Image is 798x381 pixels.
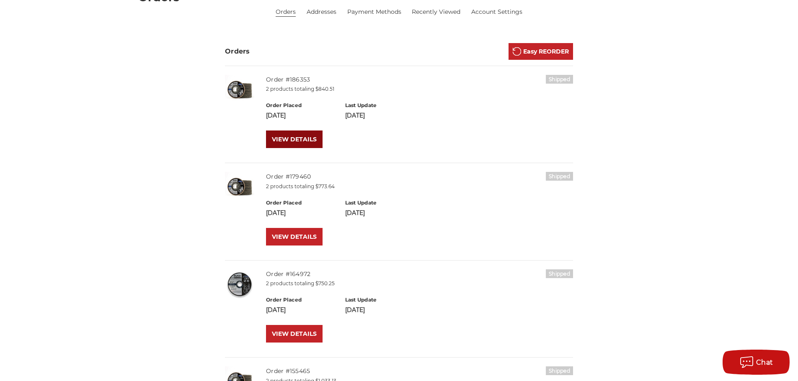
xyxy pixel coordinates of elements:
[546,172,573,181] h6: Shipped
[723,350,790,375] button: Chat
[266,296,336,304] h6: Order Placed
[266,209,286,217] span: [DATE]
[266,173,311,180] a: Order #179460
[345,112,365,119] span: [DATE]
[266,199,336,207] h6: Order Placed
[266,280,573,287] p: 2 products totaling $750.25
[225,172,254,201] img: Black Hawk 4-1/2" x 7/8" Flap Disc Type 27 - 10 Pack
[345,306,365,314] span: [DATE]
[471,8,522,16] a: Account Settings
[345,199,415,207] h6: Last Update
[266,325,323,343] a: VIEW DETAILS
[266,130,323,148] a: VIEW DETAILS
[225,75,254,104] img: Black Hawk 4-1/2" x 7/8" Flap Disc Type 27 - 10 Pack
[307,8,336,16] a: Addresses
[266,367,310,375] a: Order #155465
[412,8,460,16] a: Recently Viewed
[266,306,286,314] span: [DATE]
[266,102,336,109] h6: Order Placed
[276,8,296,17] li: Orders
[756,358,773,366] span: Chat
[347,8,401,16] a: Payment Methods
[266,183,573,190] p: 2 products totaling $773.64
[345,102,415,109] h6: Last Update
[225,46,250,56] h3: Orders
[266,85,573,93] p: 2 products totaling $840.51
[546,269,573,278] h6: Shipped
[345,296,415,304] h6: Last Update
[509,43,573,60] a: Easy REORDER
[266,270,310,278] a: Order #164972
[225,269,254,299] img: 4-1/2" super thin cut off wheel for fast metal cutting and minimal kerf
[345,209,365,217] span: [DATE]
[546,366,573,375] h6: Shipped
[546,75,573,84] h6: Shipped
[266,228,323,245] a: VIEW DETAILS
[266,76,310,83] a: Order #186353
[266,112,286,119] span: [DATE]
